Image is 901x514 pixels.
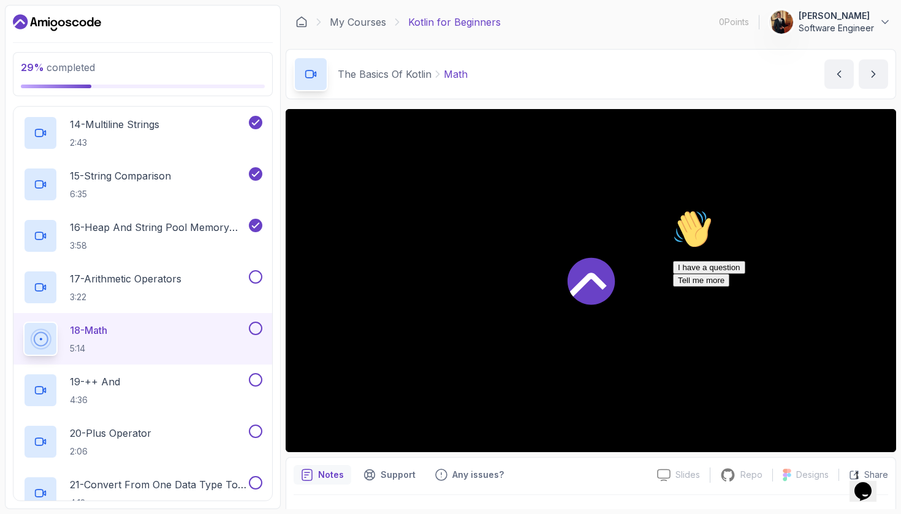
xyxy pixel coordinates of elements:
button: previous content [824,59,854,89]
p: 19 - ++ And [70,374,120,389]
div: 👋Hi! How can we help?I have a questionTell me more [5,5,226,82]
iframe: chat widget [850,465,889,502]
p: Designs [796,469,829,481]
p: 6:35 [70,188,171,200]
button: 17-Arithmetic Operators3:22 [23,270,262,304]
p: Support [381,469,416,481]
p: Slides [675,469,700,481]
p: 18 - Math [70,323,107,338]
button: 21-Convert From One Data Type To Another4:18 [23,476,262,510]
a: Dashboard [295,16,308,28]
p: 4:36 [70,394,120,406]
p: 20 - Plus Operator [70,426,151,440]
p: 3:22 [70,291,181,303]
span: 29 % [21,61,44,74]
button: 19-++ And4:36 [23,373,262,407]
p: 3:58 [70,240,246,252]
p: Math [444,67,468,81]
span: Hi! How can we help? [5,37,121,46]
button: I have a question [5,56,77,69]
button: Support button [356,465,423,485]
p: 0 Points [719,16,749,28]
img: user profile image [770,10,793,34]
button: Feedback button [428,465,511,485]
button: 20-Plus Operator2:06 [23,425,262,459]
p: 14 - Multiline Strings [70,117,159,132]
button: 14-Multiline Strings2:43 [23,116,262,150]
p: 17 - Arithmetic Operators [70,271,181,286]
button: 15-String Comparison6:35 [23,167,262,202]
p: Software Engineer [799,22,874,34]
p: Any issues? [452,469,504,481]
p: 2:43 [70,137,159,149]
p: 16 - Heap And String Pool Memory (String Comparison) [70,220,246,235]
span: completed [21,61,95,74]
button: Share [838,469,888,481]
button: next content [859,59,888,89]
button: 18-Math5:14 [23,322,262,356]
a: Dashboard [13,13,101,32]
a: My Courses [330,15,386,29]
p: Kotlin for Beginners [408,15,501,29]
p: Repo [740,469,762,481]
iframe: chat widget [668,205,889,459]
p: [PERSON_NAME] [799,10,874,22]
p: 5:14 [70,342,107,355]
p: 2:06 [70,445,151,458]
button: user profile image[PERSON_NAME]Software Engineer [769,10,891,34]
button: Tell me more [5,69,61,82]
button: 16-Heap And String Pool Memory (String Comparison)3:58 [23,219,262,253]
p: The Basics Of Kotlin [338,67,431,81]
img: :wave: [5,5,44,44]
p: Notes [318,469,344,481]
p: 4:18 [70,497,246,509]
p: 21 - Convert From One Data Type To Another [70,477,246,492]
button: notes button [294,465,351,485]
p: 15 - String Comparison [70,168,171,183]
